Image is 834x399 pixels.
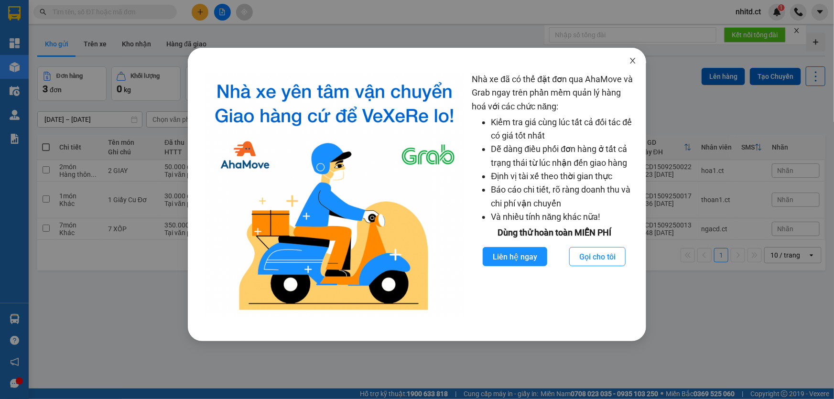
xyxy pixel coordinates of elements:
li: Kiểm tra giá cùng lúc tất cả đối tác để có giá tốt nhất [491,116,637,143]
span: Liên hệ ngay [493,251,537,263]
li: Dễ dàng điều phối đơn hàng ở tất cả trạng thái từ lúc nhận đến giao hàng [491,142,637,170]
span: Gọi cho tôi [579,251,616,263]
li: Báo cáo chi tiết, rõ ràng doanh thu và chi phí vận chuyển [491,183,637,210]
div: Nhà xe đã có thể đặt đơn qua AhaMove và Grab ngay trên phần mềm quản lý hàng hoá với các chức năng: [472,73,637,317]
div: Dùng thử hoàn toàn MIỄN PHÍ [472,226,637,239]
button: Close [619,48,646,75]
img: logo [205,73,465,317]
span: close [629,57,637,65]
li: Định vị tài xế theo thời gian thực [491,170,637,183]
button: Gọi cho tôi [569,247,626,266]
li: Và nhiều tính năng khác nữa! [491,210,637,224]
button: Liên hệ ngay [483,247,547,266]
